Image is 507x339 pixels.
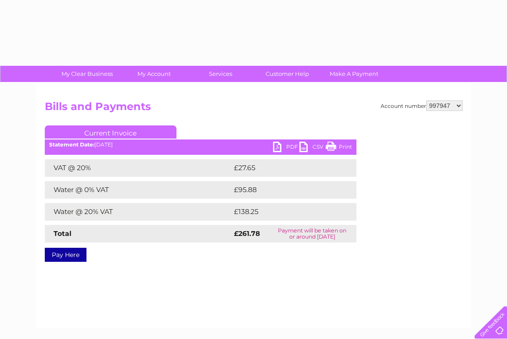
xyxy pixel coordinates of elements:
div: Account number [381,100,463,111]
td: £27.65 [232,159,338,177]
a: Print [326,142,352,154]
td: £95.88 [232,181,339,199]
a: Services [184,66,257,82]
a: Current Invoice [45,125,176,139]
a: Customer Help [251,66,324,82]
td: Water @ 20% VAT [45,203,232,221]
td: Payment will be taken on or around [DATE] [268,225,356,243]
b: Statement Date: [49,141,94,148]
a: Make A Payment [318,66,390,82]
div: [DATE] [45,142,356,148]
h2: Bills and Payments [45,100,463,117]
strong: Total [54,229,72,238]
td: £138.25 [232,203,340,221]
a: My Clear Business [51,66,123,82]
td: Water @ 0% VAT [45,181,232,199]
strong: £261.78 [234,229,260,238]
a: CSV [299,142,326,154]
a: Pay Here [45,248,86,262]
td: VAT @ 20% [45,159,232,177]
a: My Account [118,66,190,82]
a: PDF [273,142,299,154]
